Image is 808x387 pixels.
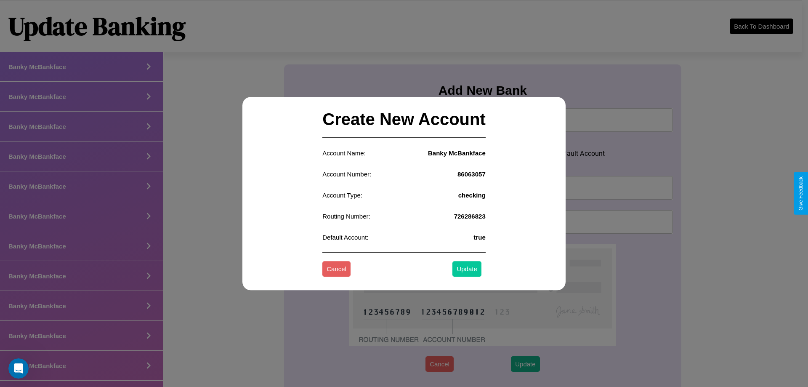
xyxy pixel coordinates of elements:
p: Default Account: [322,232,368,243]
p: Account Number: [322,168,371,180]
button: Update [452,262,481,277]
h4: 86063057 [457,171,486,178]
p: Account Type: [322,189,362,201]
iframe: Intercom live chat [8,358,29,379]
p: Account Name: [322,147,366,159]
h2: Create New Account [322,101,486,138]
button: Cancel [322,262,351,277]
h4: 726286823 [454,213,486,220]
p: Routing Number: [322,211,370,222]
h4: true [473,234,485,241]
div: Give Feedback [798,176,804,211]
h4: checking [458,192,486,199]
h4: Banky McBankface [428,149,486,157]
